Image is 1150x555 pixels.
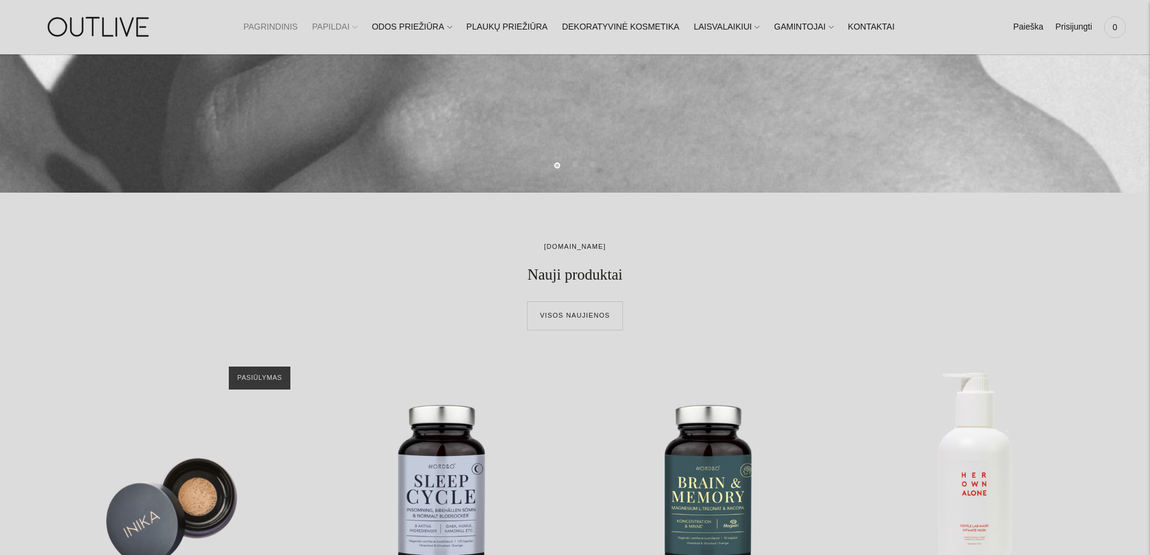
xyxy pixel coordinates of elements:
div: [DOMAIN_NAME] [48,241,1102,253]
a: KONTAKTAI [848,14,895,40]
a: ODOS PRIEŽIŪRA [372,14,452,40]
a: GAMINTOJAI [774,14,833,40]
a: PAGRINDINIS [243,14,298,40]
button: Move carousel to slide 1 [554,162,560,168]
span: 0 [1107,19,1123,36]
button: Move carousel to slide 2 [572,161,578,167]
a: 0 [1104,14,1126,40]
button: Move carousel to slide 3 [590,161,596,167]
a: Prisijungti [1055,14,1092,40]
a: LAISVALAIKIUI [694,14,759,40]
a: PLAUKŲ PRIEŽIŪRA [467,14,548,40]
a: Paieška [1013,14,1043,40]
a: DEKORATYVINĖ KOSMETIKA [562,14,679,40]
h2: Nauji produktai [467,265,684,285]
a: PAPILDAI [312,14,357,40]
img: OUTLIVE [24,6,175,48]
a: Visos naujienos [527,301,622,330]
